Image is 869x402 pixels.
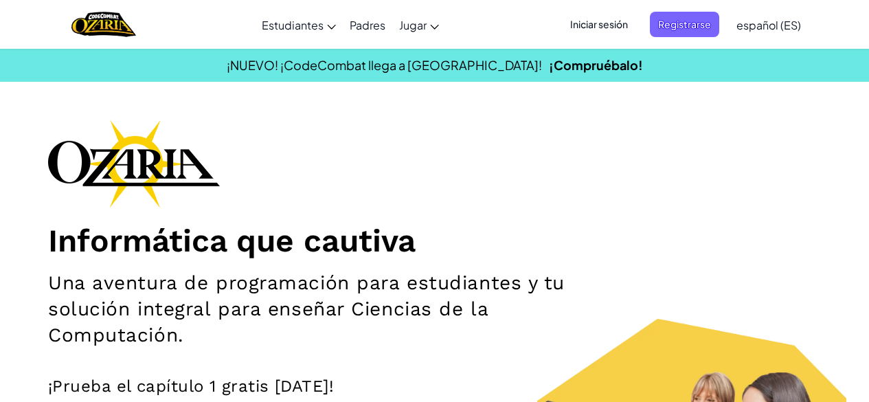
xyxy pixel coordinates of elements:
[562,12,636,37] button: Iniciar sesión
[570,18,628,30] font: Iniciar sesión
[255,6,343,43] a: Estudiantes
[48,222,416,259] font: Informática que cautiva
[736,18,801,32] font: español (ES)
[48,271,565,346] font: Una aventura de programación para estudiantes y tu solución integral para enseñar Ciencias de la ...
[650,12,719,37] button: Registrarse
[392,6,446,43] a: Jugar
[658,18,711,30] font: Registrarse
[48,120,220,208] img: Logotipo de la marca Ozaria
[343,6,392,43] a: Padres
[262,18,324,32] font: Estudiantes
[48,377,334,396] font: ¡Prueba el capítulo 1 gratis [DATE]!
[71,10,135,38] img: Hogar
[399,18,427,32] font: Jugar
[227,57,542,73] font: ¡NUEVO! ¡CodeCombat llega a [GEOGRAPHIC_DATA]!
[549,57,643,73] a: ¡Compruébalo!
[350,18,385,32] font: Padres
[730,6,808,43] a: español (ES)
[71,10,135,38] a: Logotipo de Ozaria de CodeCombat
